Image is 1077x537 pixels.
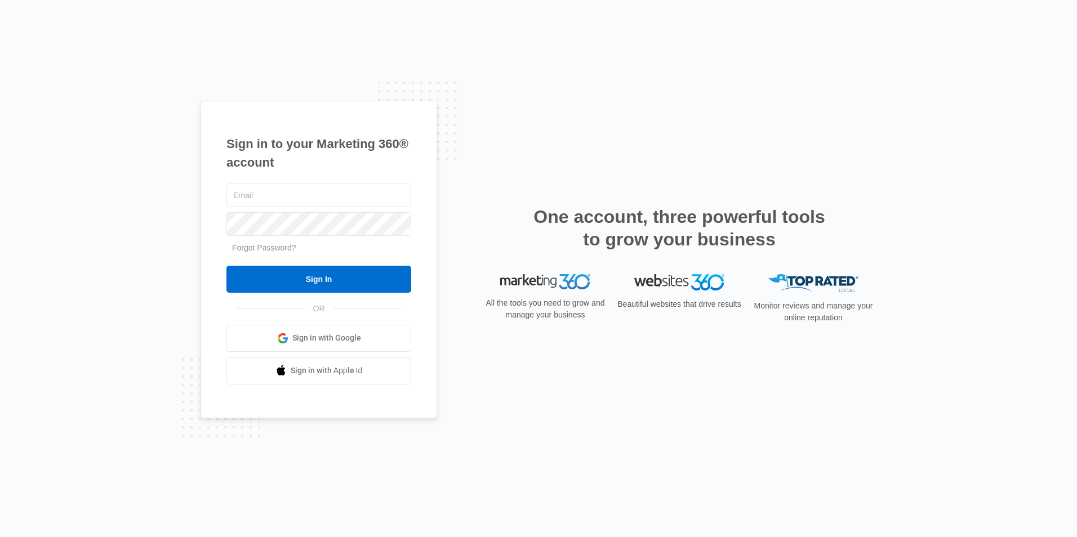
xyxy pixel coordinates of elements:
[226,357,411,384] a: Sign in with Apple Id
[750,300,876,324] p: Monitor reviews and manage your online reputation
[226,325,411,352] a: Sign in with Google
[305,303,333,315] span: OR
[226,266,411,293] input: Sign In
[530,205,829,250] h2: One account, three powerful tools to grow your business
[482,297,608,321] p: All the tools you need to grow and manage your business
[616,298,742,310] p: Beautiful websites that drive results
[232,243,296,252] a: Forgot Password?
[768,274,858,293] img: Top Rated Local
[500,274,590,290] img: Marketing 360
[226,135,411,172] h1: Sign in to your Marketing 360® account
[226,184,411,207] input: Email
[292,332,361,344] span: Sign in with Google
[291,365,363,377] span: Sign in with Apple Id
[634,274,724,290] img: Websites 360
